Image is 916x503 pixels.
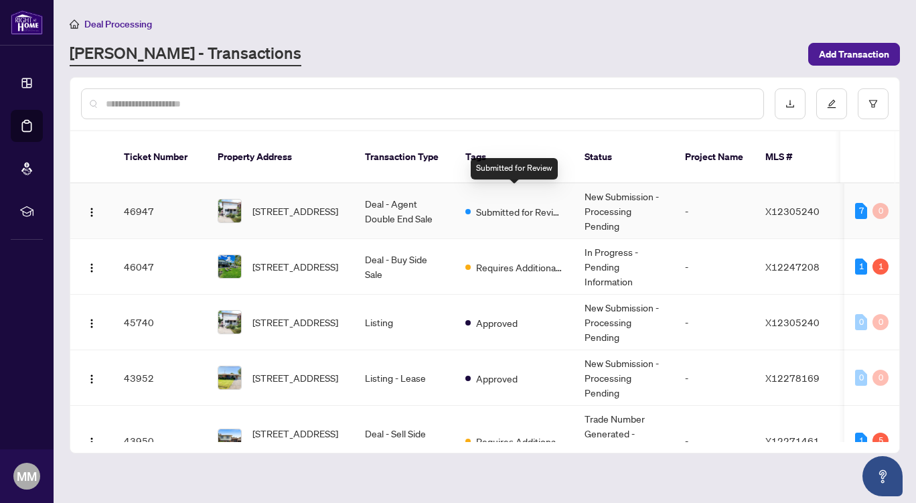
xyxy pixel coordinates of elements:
[855,433,867,449] div: 1
[872,370,889,386] div: 0
[354,295,455,350] td: Listing
[574,131,674,184] th: Status
[476,315,518,330] span: Approved
[775,88,806,119] button: download
[858,88,889,119] button: filter
[81,200,102,222] button: Logo
[81,430,102,451] button: Logo
[476,371,518,386] span: Approved
[113,350,207,406] td: 43952
[113,184,207,239] td: 46947
[81,311,102,333] button: Logo
[17,467,37,486] span: MM
[765,261,820,273] span: X12247208
[674,350,755,406] td: -
[455,131,574,184] th: Tags
[86,374,97,384] img: Logo
[113,131,207,184] th: Ticket Number
[574,184,674,239] td: New Submission - Processing Pending
[872,203,889,219] div: 0
[855,370,867,386] div: 0
[872,314,889,330] div: 0
[81,367,102,388] button: Logo
[86,437,97,447] img: Logo
[765,205,820,217] span: X12305240
[354,350,455,406] td: Listing - Lease
[765,372,820,384] span: X12278169
[252,370,338,385] span: [STREET_ADDRESS]
[574,350,674,406] td: New Submission - Processing Pending
[218,311,241,334] img: thumbnail-img
[252,315,338,330] span: [STREET_ADDRESS]
[252,426,343,455] span: [STREET_ADDRESS][PERSON_NAME]
[855,203,867,219] div: 7
[765,316,820,328] span: X12305240
[827,99,836,109] span: edit
[872,433,889,449] div: 5
[81,256,102,277] button: Logo
[218,429,241,452] img: thumbnail-img
[862,456,903,496] button: Open asap
[819,44,889,65] span: Add Transaction
[674,239,755,295] td: -
[816,88,847,119] button: edit
[755,131,835,184] th: MLS #
[354,131,455,184] th: Transaction Type
[113,406,207,476] td: 43950
[86,207,97,218] img: Logo
[70,42,301,66] a: [PERSON_NAME] - Transactions
[674,131,755,184] th: Project Name
[574,295,674,350] td: New Submission - Processing Pending
[674,406,755,476] td: -
[218,200,241,222] img: thumbnail-img
[868,99,878,109] span: filter
[476,260,563,275] span: Requires Additional Docs
[674,184,755,239] td: -
[218,255,241,278] img: thumbnail-img
[785,99,795,109] span: download
[354,406,455,476] td: Deal - Sell Side Sale
[113,239,207,295] td: 46047
[354,184,455,239] td: Deal - Agent Double End Sale
[476,434,563,449] span: Requires Additional Docs
[86,318,97,329] img: Logo
[471,158,558,179] div: Submitted for Review
[855,259,867,275] div: 1
[808,43,900,66] button: Add Transaction
[855,314,867,330] div: 0
[574,239,674,295] td: In Progress - Pending Information
[252,204,338,218] span: [STREET_ADDRESS]
[252,259,338,274] span: [STREET_ADDRESS]
[574,406,674,476] td: Trade Number Generated - Pending Information
[218,366,241,389] img: thumbnail-img
[84,18,152,30] span: Deal Processing
[476,204,563,219] span: Submitted for Review
[674,295,755,350] td: -
[765,435,820,447] span: X12271461
[207,131,354,184] th: Property Address
[354,239,455,295] td: Deal - Buy Side Sale
[113,295,207,350] td: 45740
[11,10,43,35] img: logo
[872,259,889,275] div: 1
[70,19,79,29] span: home
[86,263,97,273] img: Logo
